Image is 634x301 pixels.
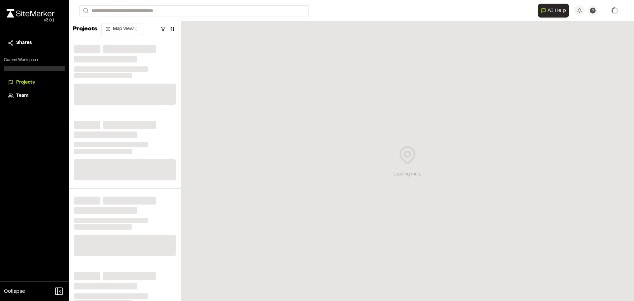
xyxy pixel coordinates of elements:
[4,57,65,63] p: Current Workspace
[538,4,569,18] button: Open AI Assistant
[16,79,35,86] span: Projects
[393,171,422,178] div: Loading map...
[16,92,28,99] span: Team
[8,39,61,47] a: Shares
[7,18,54,23] div: Oh geez...please don't...
[8,79,61,86] a: Projects
[8,92,61,99] a: Team
[4,287,25,295] span: Collapse
[538,4,572,18] div: Open AI Assistant
[16,39,32,47] span: Shares
[73,25,97,34] p: Projects
[79,5,91,16] button: Search
[7,9,54,18] img: rebrand.png
[547,7,566,15] span: AI Help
